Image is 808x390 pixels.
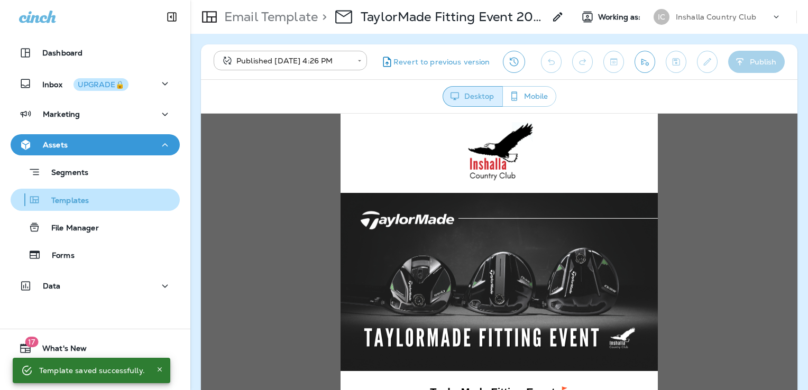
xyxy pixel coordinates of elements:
span: Inshalla Country Club | [DATE] [248,288,348,296]
div: Template saved successfully. [39,361,145,380]
button: Segments [11,161,180,183]
button: Dashboard [11,42,180,63]
button: 17What's New [11,338,180,359]
button: Templates [11,189,180,211]
button: File Manager [11,216,180,238]
p: File Manager [41,224,99,234]
p: Assets [43,141,68,149]
p: > [318,9,327,25]
button: InboxUPGRADE🔒 [11,73,180,94]
span: Revert to previous version [393,57,490,67]
button: Support [11,363,180,384]
p: Forms [41,251,75,261]
p: Dashboard [42,49,82,57]
button: Revert to previous version [375,51,494,73]
span: Working as: [598,13,643,22]
p: Inshalla Country Club [676,13,756,21]
div: UPGRADE🔒 [78,81,124,88]
p: Segments [41,168,88,179]
div: IC [654,9,669,25]
button: Mobile [502,86,556,107]
p: Inbox [42,78,128,89]
img: Inshalla---New-Logo-Ideas-2024-3_edited_aed2bd2c-e367-44cf-9998-6de9c08097d0.png [259,5,337,73]
button: Desktop [443,86,503,107]
p: Data [43,282,61,290]
span: 17 [25,337,38,347]
p: Templates [41,196,89,206]
span: What's New [32,344,87,357]
button: Assets [11,134,180,155]
button: Close [153,363,166,376]
img: Inshalla-CC--Titleist-Fitting-Event-2025---Blog-1.png [140,79,457,258]
div: Published [DATE] 4:26 PM [221,55,350,66]
p: Email Template [220,9,318,25]
button: Data [11,275,180,296]
p: Marketing [43,110,80,118]
button: Marketing [11,104,180,125]
p: TaylorMade Fitting Event 2025 - 9/27 [361,9,545,25]
button: View Changelog [503,51,525,73]
button: Collapse Sidebar [157,6,187,27]
button: Send test email [635,51,655,73]
span: TaylorMade Fitting Event⛳ [229,273,367,284]
button: UPGRADE🔒 [74,78,128,91]
button: Forms [11,244,180,266]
